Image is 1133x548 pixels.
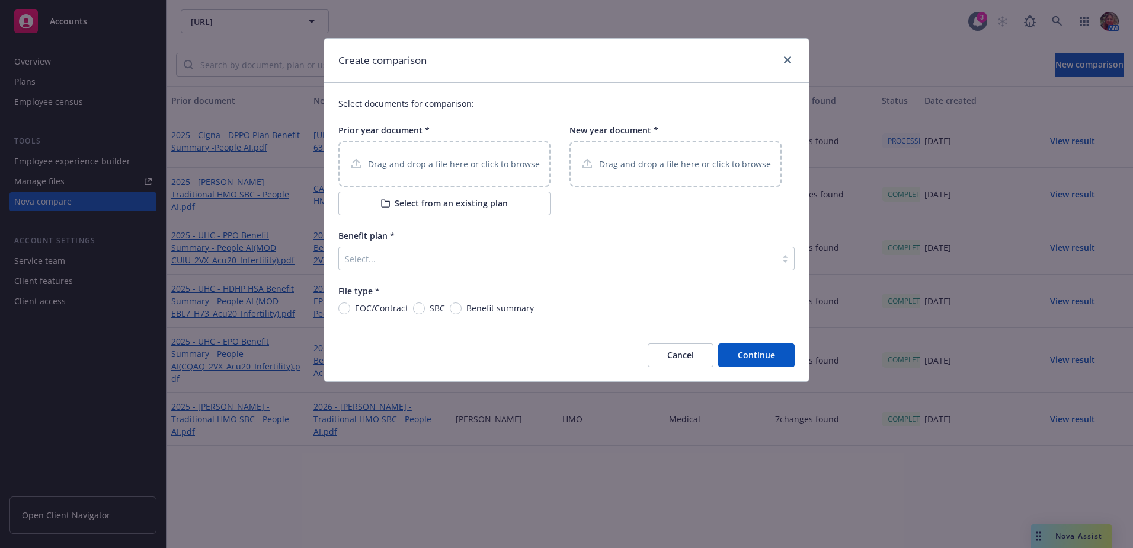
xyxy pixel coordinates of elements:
span: Prior year document * [338,125,430,136]
input: EOC/Contract [338,302,350,314]
input: Benefit summary [450,302,462,314]
button: Select from an existing plan [338,192,551,215]
span: New year document * [569,125,658,136]
button: Cancel [648,343,713,367]
div: Drag and drop a file here or click to browse [569,141,782,187]
p: Drag and drop a file here or click to browse [599,158,771,170]
button: Continue [718,343,795,367]
p: Select documents for comparison: [338,97,795,110]
input: SBC [413,302,425,314]
h1: Create comparison [338,53,427,68]
a: close [780,53,795,67]
span: SBC [430,302,445,314]
span: File type * [338,285,380,297]
span: Benefit summary [466,302,534,314]
div: Drag and drop a file here or click to browse [338,141,551,187]
p: Drag and drop a file here or click to browse [368,158,540,170]
span: Benefit plan * [338,230,395,241]
span: EOC/Contract [355,302,408,314]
